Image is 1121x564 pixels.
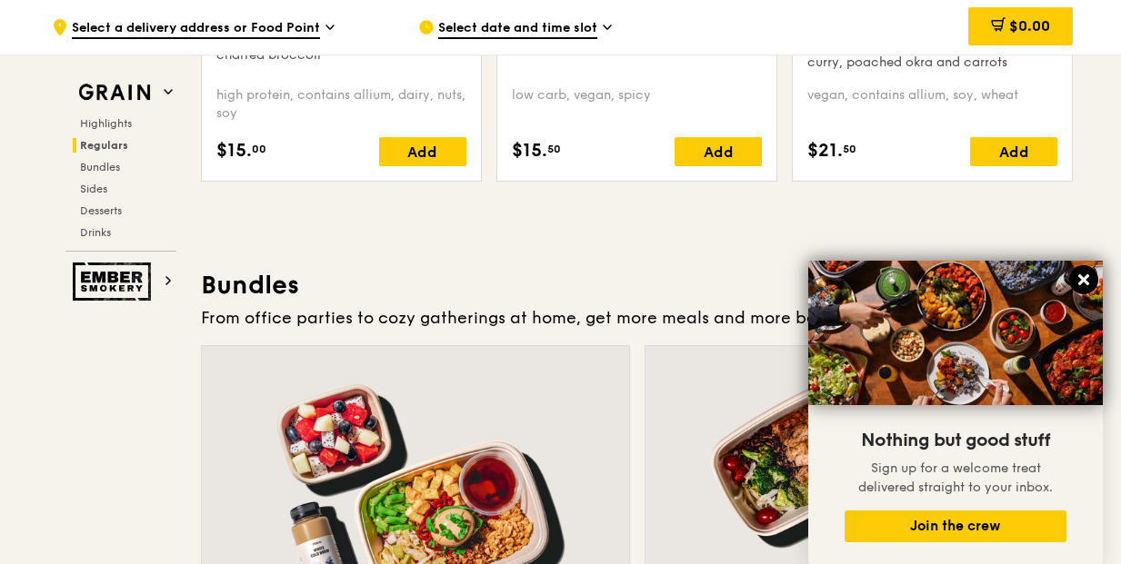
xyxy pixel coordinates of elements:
span: Desserts [80,204,122,217]
span: Nothing but good stuff [861,430,1050,451]
div: low carb, vegan, spicy [512,86,762,123]
span: Sides [80,183,107,195]
span: $0.00 [1009,17,1050,35]
img: Ember Smokery web logo [73,262,156,301]
div: Add [379,137,466,166]
span: Sign up for a welcome treat delivered straight to your inbox. [858,460,1053,495]
span: Regulars [80,139,128,152]
button: Join the crew [845,510,1066,542]
span: 50 [843,142,856,156]
span: Highlights [80,117,132,130]
span: Select a delivery address or Food Point [72,19,320,39]
span: Bundles [80,161,120,173]
img: DSC07876-Edit02-Large.jpeg [808,261,1103,405]
span: Drinks [80,226,111,239]
span: $15. [512,137,547,164]
span: 50 [547,142,561,156]
span: 00 [252,142,266,156]
div: From office parties to cozy gatherings at home, get more meals and more bang for your buck. [201,305,1074,331]
span: Select date and time slot [438,19,597,39]
div: vegan, contains allium, soy, wheat [807,86,1057,123]
div: Add [970,137,1057,166]
button: Close [1069,265,1098,294]
span: $15. [216,137,252,164]
img: Grain web logo [73,76,156,109]
h3: Bundles [201,269,1074,302]
div: high protein, contains allium, dairy, nuts, soy [216,86,466,123]
span: $21. [807,137,843,164]
div: Add [675,137,762,166]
